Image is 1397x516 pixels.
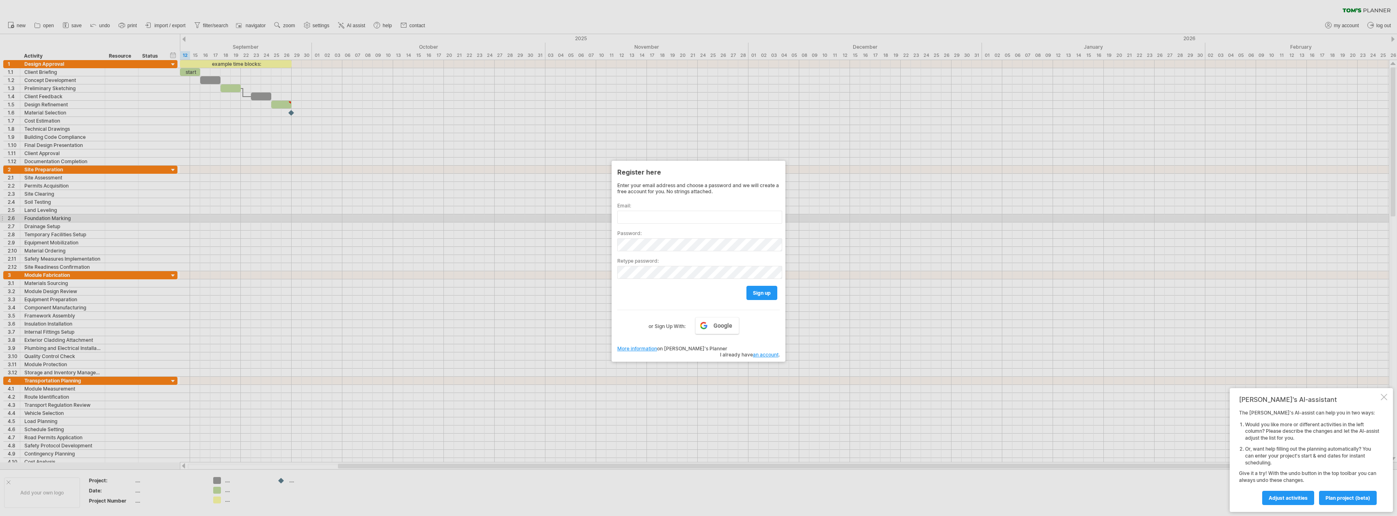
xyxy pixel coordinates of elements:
[720,352,780,358] span: I already have .
[753,352,779,358] a: an account
[1269,495,1308,501] span: Adjust activities
[617,258,780,264] label: Retype password:
[1245,421,1379,442] li: Would you like more or different activities in the left column? Please describe the changes and l...
[695,317,739,334] a: Google
[1245,446,1379,466] li: Or, want help filling out the planning automatically? You can enter your project's start & end da...
[617,230,780,236] label: Password:
[617,345,727,352] span: on [PERSON_NAME]'s Planner
[1239,395,1379,404] div: [PERSON_NAME]'s AI-assistant
[714,322,732,329] span: Google
[746,286,777,300] a: sign up
[617,182,780,194] div: Enter your email address and choose a password and we will create a free account for you. No stri...
[649,317,686,331] label: or Sign Up With:
[617,345,657,352] a: More information
[1326,495,1370,501] span: plan project (beta)
[617,164,780,179] div: Register here
[1319,491,1377,505] a: plan project (beta)
[753,290,771,296] span: sign up
[1262,491,1314,505] a: Adjust activities
[1239,410,1379,505] div: The [PERSON_NAME]'s AI-assist can help you in two ways: Give it a try! With the undo button in th...
[617,203,780,209] label: Email:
